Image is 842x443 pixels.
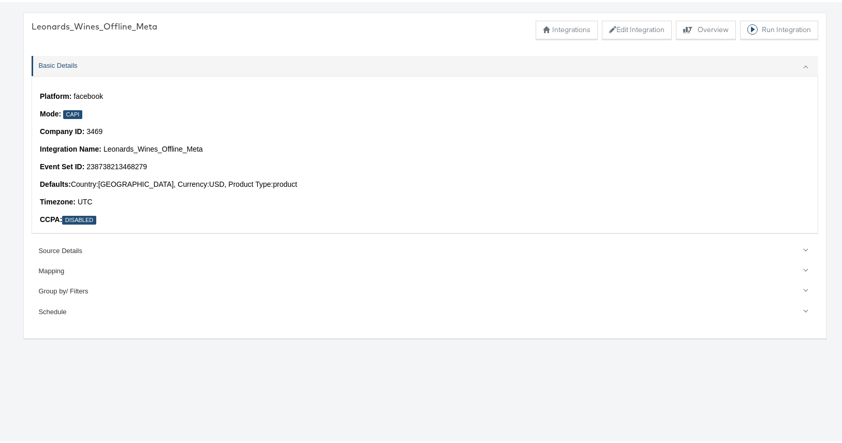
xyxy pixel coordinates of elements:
[740,19,818,37] button: Run Integration
[40,108,61,116] strong: Mode:
[40,178,71,186] strong: Defaults:
[40,195,810,205] p: UTC
[32,54,818,74] a: Basic Details
[40,178,810,188] p: Country: [GEOGRAPHIC_DATA] , Currency: USD , Product Type: product
[32,279,818,300] a: Group by/ Filters
[38,285,813,294] div: Group by/ Filters
[40,143,101,151] strong: Integration Name:
[32,300,818,320] a: Schedule
[32,74,818,231] div: Basic Details
[38,244,813,254] div: Source Details
[40,160,84,169] strong: Event Set ID :
[40,125,810,135] p: 3469
[62,214,96,223] div: Disabled
[40,142,810,153] p: Leonards_Wines_Offline_Meta
[40,196,76,204] strong: Timezone:
[32,239,818,259] a: Source Details
[63,108,82,117] div: Capi
[32,259,818,279] a: Mapping
[32,19,157,31] div: Leonards_Wines_Offline_Meta
[40,213,62,222] strong: CCPA:
[40,90,71,98] strong: Platform:
[38,264,813,274] div: Mapping
[38,59,813,69] div: Basic Details
[40,160,810,170] p: 238738213468279
[676,19,736,37] button: Overview
[40,125,84,134] strong: Company ID:
[602,19,672,37] button: Edit Integration
[38,305,813,315] div: Schedule
[536,19,598,37] button: Integrations
[40,90,810,100] p: facebook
